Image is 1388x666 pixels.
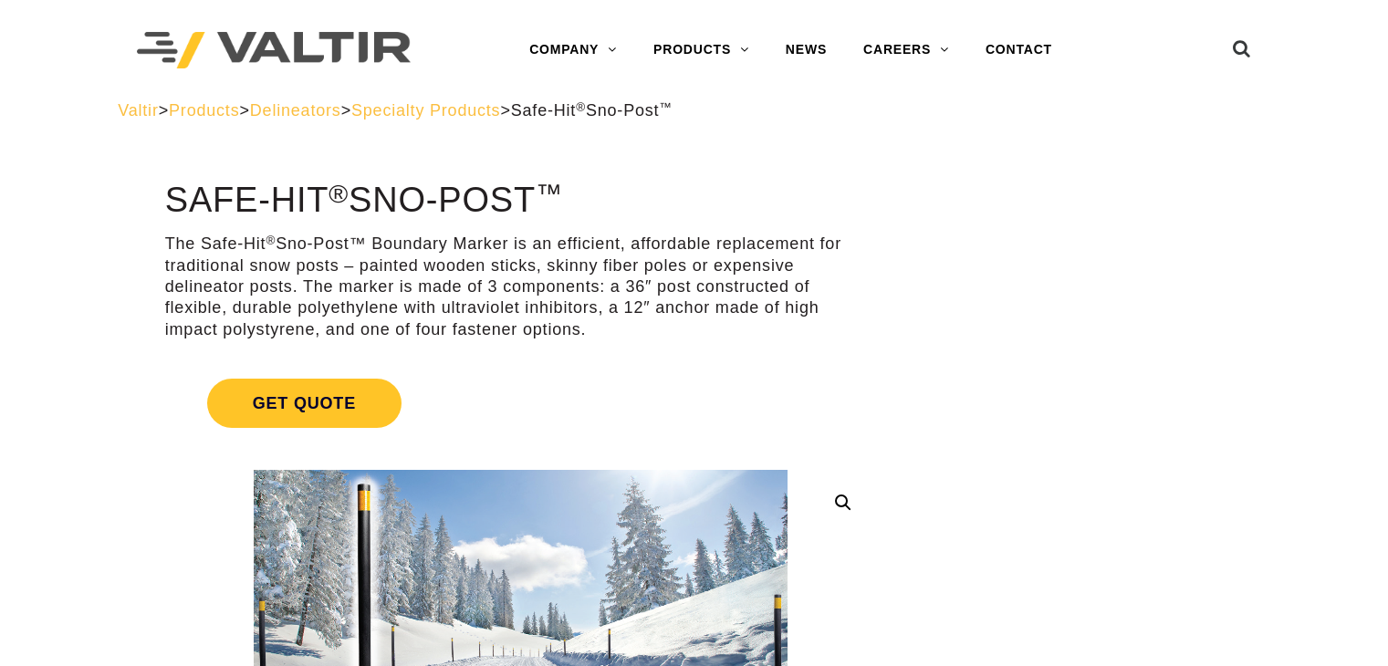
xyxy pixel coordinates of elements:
[165,234,876,340] p: The Safe-Hit Sno-Post™ Boundary Marker is an efficient, affordable replacement for traditional sn...
[845,32,967,68] a: CAREERS
[576,100,586,114] sup: ®
[659,100,672,114] sup: ™
[250,101,341,120] a: Delineators
[118,101,158,120] a: Valtir
[967,32,1070,68] a: CONTACT
[207,379,402,428] span: Get Quote
[635,32,767,68] a: PRODUCTS
[266,234,276,247] sup: ®
[137,32,411,69] img: Valtir
[536,179,562,208] sup: ™
[165,357,876,450] a: Get Quote
[329,179,349,208] sup: ®
[165,182,876,220] h1: Safe-Hit Sno-Post
[118,100,1270,121] div: > > > >
[351,101,500,120] a: Specialty Products
[511,101,673,120] span: Safe-Hit Sno-Post
[511,32,635,68] a: COMPANY
[169,101,239,120] a: Products
[767,32,845,68] a: NEWS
